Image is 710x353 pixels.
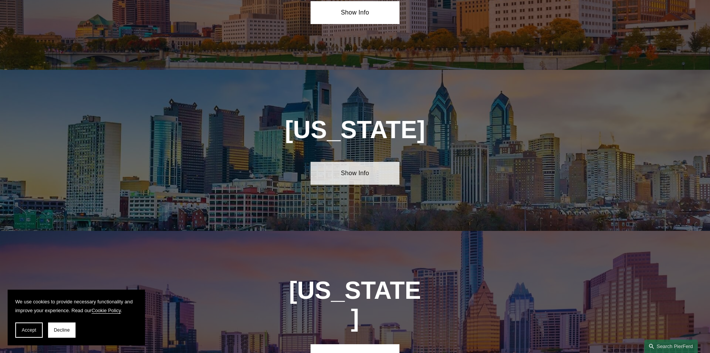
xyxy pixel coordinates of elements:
button: Decline [48,322,76,338]
a: Search this site [644,340,698,353]
section: Cookie banner [8,290,145,345]
h1: [US_STATE] [288,277,422,332]
span: Accept [22,327,36,333]
h1: [US_STATE] [244,116,466,144]
button: Accept [15,322,43,338]
span: Decline [54,327,70,333]
a: Cookie Policy [92,308,121,313]
a: Show Info [311,162,399,185]
p: We use cookies to provide necessary functionality and improve your experience. Read our . [15,297,137,315]
a: Show Info [311,1,399,24]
